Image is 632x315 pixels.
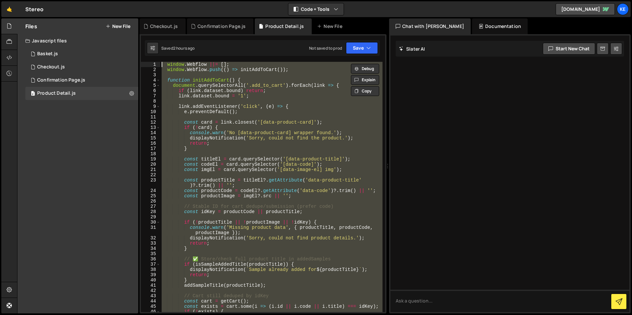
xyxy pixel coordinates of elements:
[141,267,160,272] div: 38
[197,23,246,30] div: Confirmation Page.js
[141,162,160,167] div: 20
[141,235,160,241] div: 32
[141,178,160,188] div: 23
[556,3,615,15] a: [DOMAIN_NAME]
[141,220,160,225] div: 30
[25,23,37,30] h2: Files
[346,42,378,54] button: Save
[106,24,130,29] button: New File
[173,45,195,51] div: 2 hours ago
[141,262,160,267] div: 37
[617,3,629,15] a: Ke
[141,214,160,220] div: 29
[141,125,160,130] div: 13
[25,74,138,87] div: 8215/45082.js
[37,51,58,57] div: Basket.js
[141,288,160,293] div: 42
[141,157,160,162] div: 19
[141,114,160,120] div: 11
[17,34,138,47] div: Javascript files
[141,93,160,99] div: 7
[265,23,304,30] div: Product Detail.js
[351,75,379,85] button: Explain
[141,246,160,251] div: 34
[399,46,425,52] h2: Slater AI
[141,72,160,78] div: 3
[141,83,160,88] div: 5
[141,204,160,209] div: 27
[317,23,345,30] div: New File
[288,3,344,15] button: Code + Tools
[25,61,138,74] div: 8215/44731.js
[141,188,160,193] div: 24
[141,209,160,214] div: 28
[141,278,160,283] div: 40
[141,67,160,72] div: 2
[161,45,195,51] div: Saved
[141,272,160,278] div: 39
[543,43,595,55] button: Start new chat
[150,23,178,30] div: Checkout.js
[141,251,160,256] div: 35
[31,91,35,97] span: 2
[25,5,43,13] div: Stereo
[351,64,379,74] button: Debug
[141,104,160,109] div: 9
[141,241,160,246] div: 33
[1,1,17,17] a: 🤙
[141,151,160,157] div: 18
[141,309,160,314] div: 46
[141,193,160,199] div: 25
[141,62,160,67] div: 1
[37,77,85,83] div: Confirmation Page.js
[389,18,471,34] div: Chat with [PERSON_NAME]
[141,130,160,135] div: 14
[141,120,160,125] div: 12
[141,167,160,172] div: 21
[141,299,160,304] div: 44
[141,88,160,93] div: 6
[141,99,160,104] div: 8
[141,146,160,151] div: 17
[351,86,379,96] button: Copy
[141,304,160,309] div: 45
[37,64,65,70] div: Checkout.js
[141,135,160,141] div: 15
[141,283,160,288] div: 41
[25,47,138,61] div: 8215/44666.js
[25,87,138,100] div: 8215/44673.js
[472,18,528,34] div: Documentation
[141,141,160,146] div: 16
[37,90,76,96] div: Product Detail.js
[141,256,160,262] div: 36
[141,172,160,178] div: 22
[309,45,342,51] div: Not saved to prod
[141,109,160,114] div: 10
[141,78,160,83] div: 4
[141,199,160,204] div: 26
[141,225,160,235] div: 31
[141,293,160,299] div: 43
